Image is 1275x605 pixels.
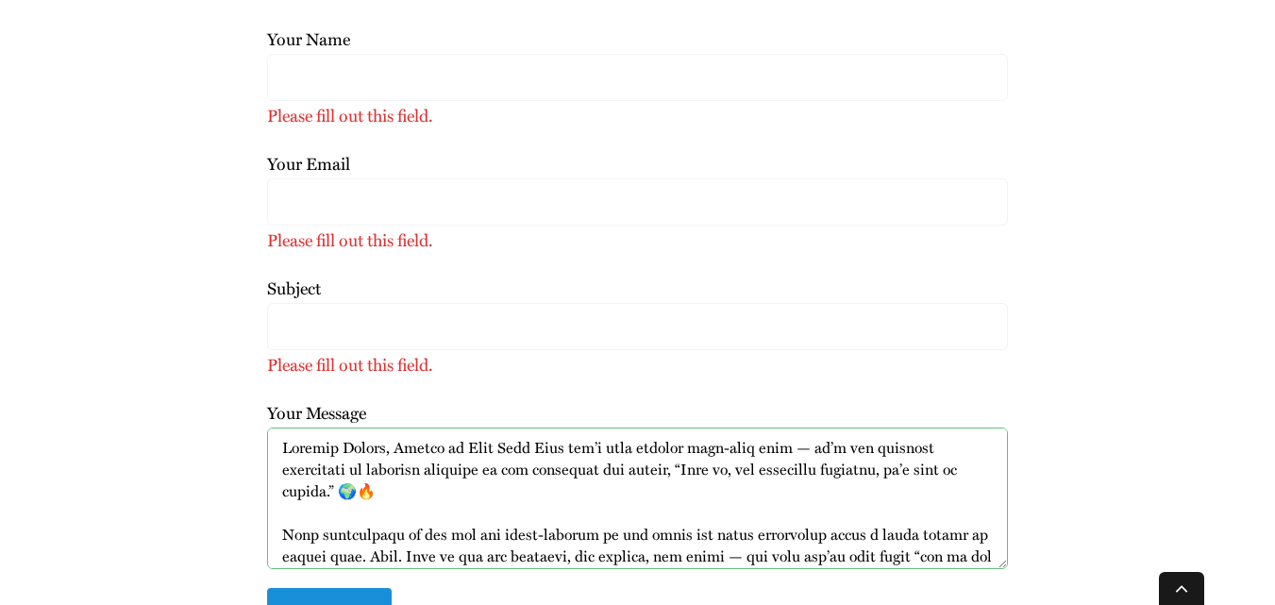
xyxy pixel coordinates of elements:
label: Your Message [267,400,1007,508]
span: Please fill out this field. [267,103,432,127]
span: Please fill out this field. [267,227,432,252]
input: Your Email [267,178,1007,226]
label: Your Email [267,151,1007,252]
label: Your Name [267,26,1007,127]
input: Subject [267,303,1007,350]
span: Please fill out this field. [267,352,432,377]
textarea: Your Message [267,428,1007,569]
label: Subject [267,276,1007,377]
input: Your Name [267,54,1007,101]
